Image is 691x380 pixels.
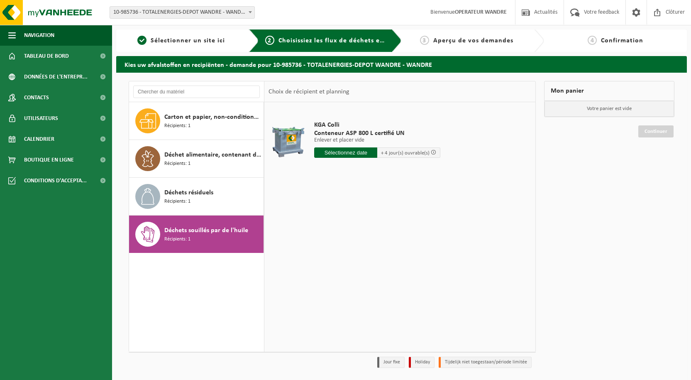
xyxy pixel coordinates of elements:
[164,160,190,168] span: Récipients: 1
[24,25,54,46] span: Navigation
[129,216,264,253] button: Déchets souillés par de l'huile Récipients: 1
[24,108,58,129] span: Utilisateurs
[544,81,674,101] div: Mon panier
[433,37,513,44] span: Aperçu de vos demandes
[24,87,49,108] span: Contacts
[164,226,248,235] span: Déchets souillés par de l'huile
[164,112,261,122] span: Carton et papier, non-conditionné (industriel)
[129,140,264,178] button: Déchet alimentaire, contenant des produits d'origine animale, non emballé, catégorie 3 Récipients: 1
[164,188,213,198] span: Déchets résiduels
[409,357,435,368] li: Holiday
[314,147,377,158] input: Sélectionnez date
[265,36,274,45] span: 2
[24,170,87,191] span: Conditions d'accepta...
[455,9,507,15] strong: OPERATEUR WANDRE
[133,86,260,98] input: Chercher du matériel
[164,150,261,160] span: Déchet alimentaire, contenant des produits d'origine animale, non emballé, catégorie 3
[314,137,440,143] p: Enlever et placer vide
[137,36,147,45] span: 1
[588,36,597,45] span: 4
[264,81,354,102] div: Choix de récipient et planning
[129,102,264,140] button: Carton et papier, non-conditionné (industriel) Récipients: 1
[164,235,190,243] span: Récipients: 1
[116,56,687,72] h2: Kies uw afvalstoffen en recipiënten - demande pour 10-985736 - TOTALENERGIES-DEPOT WANDRE - WANDRE
[420,36,429,45] span: 3
[110,7,254,18] span: 10-985736 - TOTALENERGIES-DEPOT WANDRE - WANDRE
[278,37,417,44] span: Choisissiez les flux de déchets et récipients
[544,101,674,117] p: Votre panier est vide
[638,125,674,137] a: Continuer
[314,129,440,137] span: Conteneur ASP 800 L certifié UN
[24,46,69,66] span: Tableau de bord
[377,357,405,368] li: Jour fixe
[129,178,264,216] button: Déchets résiduels Récipients: 1
[120,36,242,46] a: 1Sélectionner un site ici
[439,357,532,368] li: Tijdelijk niet toegestaan/période limitée
[24,150,74,170] span: Boutique en ligne
[164,198,190,206] span: Récipients: 1
[381,150,430,156] span: + 4 jour(s) ouvrable(s)
[164,122,190,130] span: Récipients: 1
[110,6,255,19] span: 10-985736 - TOTALENERGIES-DEPOT WANDRE - WANDRE
[151,37,225,44] span: Sélectionner un site ici
[24,129,54,150] span: Calendrier
[601,37,643,44] span: Confirmation
[24,66,88,87] span: Données de l'entrepr...
[314,121,440,129] span: KGA Colli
